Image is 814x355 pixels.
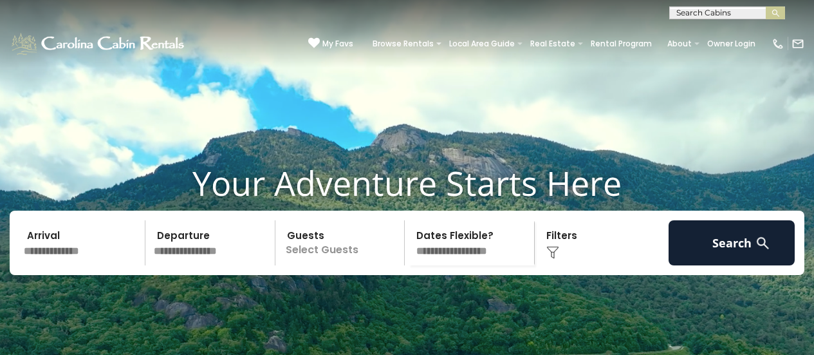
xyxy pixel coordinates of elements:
span: My Favs [322,38,353,50]
img: phone-regular-white.png [772,37,784,50]
a: Rental Program [584,35,658,53]
a: Real Estate [524,35,582,53]
img: filter--v1.png [546,246,559,259]
a: About [661,35,698,53]
img: mail-regular-white.png [791,37,804,50]
h1: Your Adventure Starts Here [10,163,804,203]
a: Browse Rentals [366,35,440,53]
a: My Favs [308,37,353,50]
a: Owner Login [701,35,762,53]
a: Local Area Guide [443,35,521,53]
p: Select Guests [279,220,405,265]
img: White-1-1-2.png [10,31,188,57]
button: Search [669,220,795,265]
img: search-regular-white.png [755,235,771,251]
